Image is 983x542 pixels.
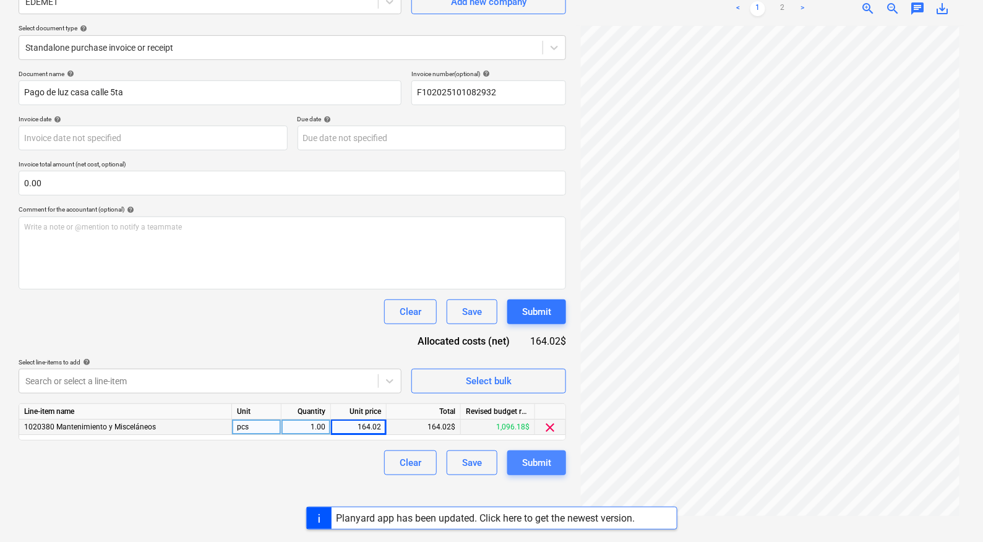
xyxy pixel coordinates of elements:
button: Select bulk [411,369,566,394]
div: 164.02$ [530,334,566,348]
div: Clear [400,455,421,471]
div: Widget de chat [921,483,983,542]
button: Clear [384,450,437,475]
a: Page 2 [775,1,790,16]
span: help [322,116,332,123]
a: Next page [795,1,810,16]
button: Save [447,450,497,475]
div: Save [462,455,482,471]
input: Invoice total amount (net cost, optional) [19,171,566,196]
div: Select bulk [466,373,512,389]
input: Due date not specified [298,126,567,150]
input: Invoice date not specified [19,126,288,150]
span: 1020380 Mantenimiento y Misceláneos [24,423,156,431]
div: Total [387,404,461,419]
div: Clear [400,304,421,320]
span: help [64,70,74,77]
span: clear [543,420,558,435]
p: Invoice total amount (net cost, optional) [19,160,566,171]
a: Page 1 is your current page [750,1,765,16]
span: zoom_out [885,1,900,16]
div: Invoice number (optional) [411,70,566,78]
div: Line-item name [19,404,232,419]
div: Allocated costs (net) [405,334,530,348]
span: help [77,25,87,32]
div: Unit [232,404,281,419]
div: Unit price [331,404,387,419]
div: Invoice date [19,115,288,123]
div: 164.02 [336,419,381,435]
span: help [480,70,490,77]
span: help [51,116,61,123]
iframe: Chat Widget [921,483,983,542]
div: Comment for the accountant (optional) [19,205,566,213]
input: Document name [19,80,401,105]
div: Save [462,304,482,320]
a: Previous page [731,1,745,16]
div: Select document type [19,24,566,32]
button: Submit [507,450,566,475]
button: Save [447,299,497,324]
div: Submit [522,304,551,320]
span: chat [910,1,925,16]
div: pcs [232,419,281,435]
button: Submit [507,299,566,324]
div: Planyard app has been updated. Click here to get the newest version. [337,512,635,524]
button: Clear [384,299,437,324]
span: help [124,206,134,213]
span: help [80,358,90,366]
div: 1,096.18$ [461,419,535,435]
input: Invoice number [411,80,566,105]
div: Revised budget remaining [461,404,535,419]
div: Select line-items to add [19,358,401,366]
div: Submit [522,455,551,471]
span: zoom_in [861,1,875,16]
div: 1.00 [286,419,325,435]
span: save_alt [935,1,950,16]
div: Quantity [281,404,331,419]
div: 164.02$ [387,419,461,435]
div: Due date [298,115,567,123]
div: Document name [19,70,401,78]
